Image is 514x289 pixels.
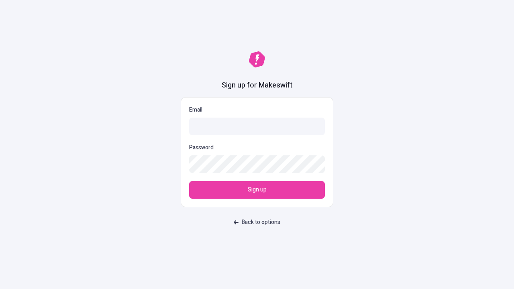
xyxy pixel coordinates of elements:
h1: Sign up for Makeswift [222,80,292,91]
span: Back to options [242,218,280,227]
p: Email [189,106,325,114]
button: Sign up [189,181,325,199]
span: Sign up [248,185,267,194]
input: Email [189,118,325,135]
p: Password [189,143,214,152]
button: Back to options [229,215,285,230]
